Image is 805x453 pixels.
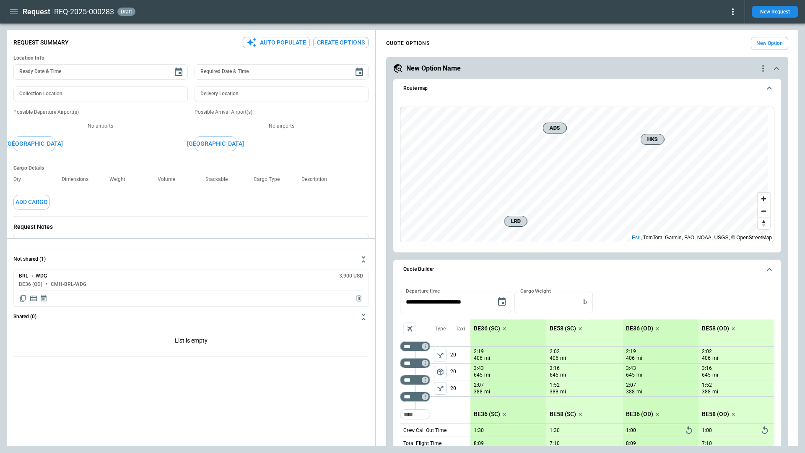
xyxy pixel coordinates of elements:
[195,136,236,151] button: [GEOGRAPHIC_DATA]
[626,325,653,332] p: BE36 (OD)
[119,9,134,15] span: draft
[702,325,729,332] p: BE58 (OD)
[474,388,483,395] p: 388
[254,176,286,183] p: Cargo Type
[626,365,636,372] p: 3:43
[626,355,635,362] p: 406
[13,123,188,130] p: No airports
[712,388,718,395] p: mi
[702,411,729,418] p: BE58 (OD)
[51,282,86,287] h6: CMH-BRL-WDG
[752,6,798,18] button: New Request
[400,107,774,243] div: Route map
[393,63,782,73] button: New Option Namequote-option-actions
[13,136,55,151] button: [GEOGRAPHIC_DATA]
[493,293,510,310] button: Choose date, selected date is Sep 17, 2025
[339,273,363,279] h6: 3,900 USD
[29,294,38,303] span: Display detailed quote content
[13,257,46,262] h6: Not shared (1)
[23,7,50,17] h1: Request
[400,79,774,98] button: Route map
[758,193,770,205] button: Zoom in
[403,267,434,272] h6: Quote Builder
[400,392,430,402] div: Too short
[400,260,774,279] button: Quote Builder
[636,355,642,362] p: mi
[626,440,636,447] p: 8:09
[403,427,447,434] p: Crew Call Out Time
[13,176,28,183] p: Qty
[550,355,558,362] p: 406
[484,388,490,395] p: mi
[550,348,560,355] p: 2:02
[520,287,551,294] label: Cargo Weight
[474,365,484,372] p: 3:43
[484,372,490,379] p: mi
[403,440,441,447] p: Total Flight Time
[13,195,50,209] button: Add Cargo
[474,411,500,418] p: BE36 (SC)
[436,368,444,376] span: package_2
[626,372,635,379] p: 645
[626,411,653,418] p: BE36 (OD)
[13,109,188,116] p: Possible Departure Airport(s)
[13,327,369,356] div: Not shared (1)
[484,355,490,362] p: mi
[632,233,772,242] div: , TomTom, Garmin, FAO, NOAA, USGS, © OpenStreetMap
[205,176,234,183] p: Stackable
[19,273,47,279] h6: BRL → WDG
[19,294,27,303] span: Copy quote content
[550,388,558,395] p: 388
[386,42,430,45] h4: QUOTE OPTIONS
[626,388,635,395] p: 388
[474,355,483,362] p: 406
[13,327,369,356] p: List is empty
[13,270,369,306] div: Not shared (1)
[702,427,712,434] p: 1:00
[702,382,712,388] p: 1:52
[550,427,560,434] p: 1:30
[434,349,447,361] button: left aligned
[450,347,470,363] p: 20
[13,223,369,230] p: Request Notes
[550,365,560,372] p: 3:16
[109,176,132,183] p: Weight
[400,107,768,242] canvas: Map
[403,86,428,91] h6: Route map
[712,355,718,362] p: mi
[474,440,484,447] p: 8:09
[626,427,636,434] p: 1:00
[632,235,641,241] a: Esri
[474,348,484,355] p: 2:19
[758,205,770,217] button: Zoom out
[712,372,718,379] p: mi
[560,355,566,362] p: mi
[406,287,440,294] label: Departure time
[702,372,711,379] p: 645
[62,176,95,183] p: Dimensions
[450,380,470,396] p: 20
[195,109,369,116] p: Possible Arrival Airport(s)
[400,341,430,351] div: Too short
[702,440,712,447] p: 7:10
[550,382,560,388] p: 1:52
[400,375,430,385] div: Too short
[456,325,465,333] p: Taxi
[434,349,447,361] span: Type of sector
[758,63,768,73] div: quote-option-actions
[301,176,334,183] p: Description
[54,7,114,17] h2: REQ-2025-000283
[13,55,369,61] h6: Location Info
[636,388,642,395] p: mi
[450,364,470,380] p: 20
[158,176,182,183] p: Volume
[351,64,368,81] button: Choose date
[702,348,712,355] p: 2:02
[702,388,711,395] p: 388
[13,165,369,171] h6: Cargo Details
[547,124,563,132] span: ADS
[702,365,712,372] p: 3:16
[683,424,695,437] button: Reset
[474,427,484,434] p: 1:30
[195,123,369,130] p: No airports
